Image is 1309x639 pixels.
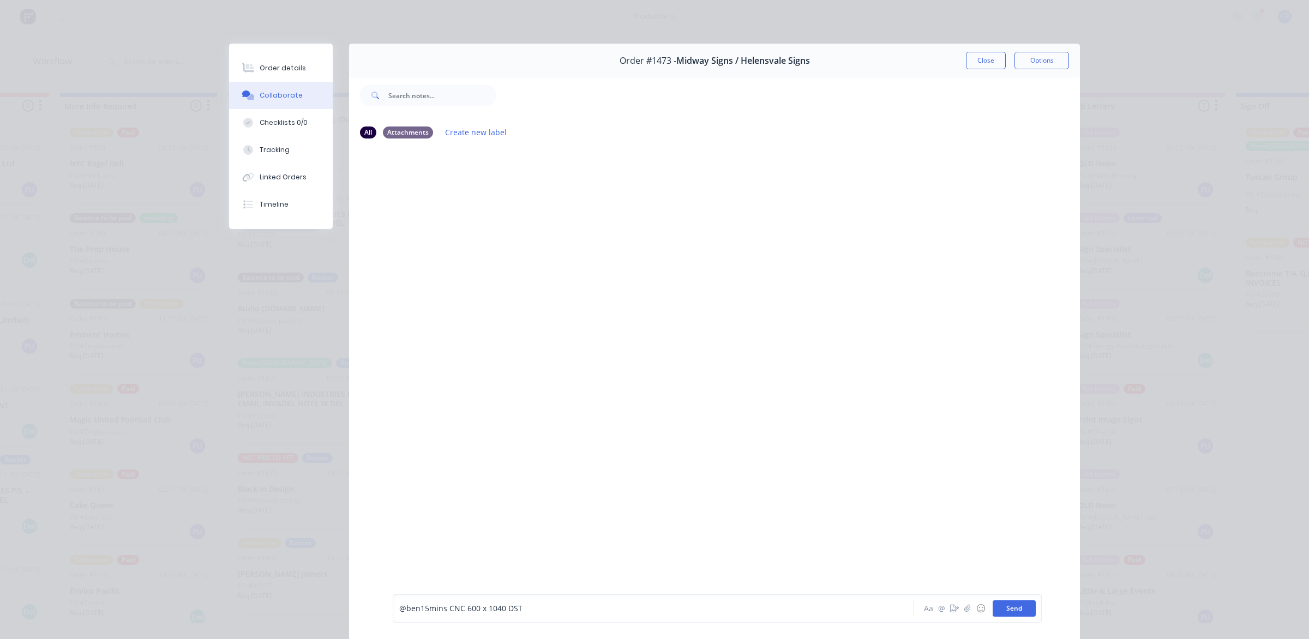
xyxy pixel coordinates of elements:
[229,136,333,164] button: Tracking
[229,164,333,191] button: Linked Orders
[229,191,333,218] button: Timeline
[260,172,307,182] div: Linked Orders
[260,63,306,73] div: Order details
[935,602,948,615] button: @
[229,82,333,109] button: Collaborate
[399,604,421,614] span: @ben
[974,602,987,615] button: ☺
[388,85,496,106] input: Search notes...
[966,52,1006,69] button: Close
[260,200,289,209] div: Timeline
[993,600,1036,617] button: Send
[620,56,676,66] span: Order #1473 -
[360,126,376,138] div: All
[383,126,433,138] div: Attachments
[421,604,523,614] span: 15mins CNC 600 x 1040 DST
[260,118,308,128] div: Checklists 0/0
[922,602,935,615] button: Aa
[229,55,333,82] button: Order details
[440,125,513,140] button: Create new label
[1014,52,1069,69] button: Options
[676,56,810,66] span: Midway Signs / Helensvale Signs
[260,145,290,155] div: Tracking
[229,109,333,136] button: Checklists 0/0
[260,91,303,100] div: Collaborate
